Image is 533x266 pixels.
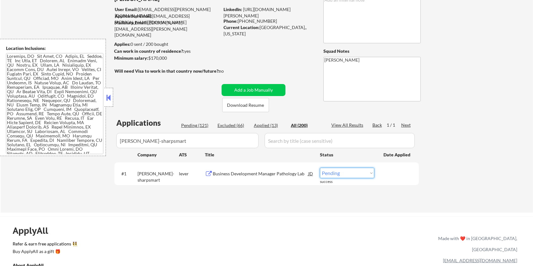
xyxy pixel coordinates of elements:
div: Back [372,122,383,128]
div: Pending (121) [181,122,213,129]
button: Add a Job Manually [222,84,285,96]
div: $170,000 [114,55,219,61]
strong: User Email: [115,7,138,12]
a: [EMAIL_ADDRESS][DOMAIN_NAME] [443,258,517,263]
div: Next [401,122,411,128]
strong: Phone: [224,18,238,24]
div: JD [308,168,314,179]
div: Title [205,152,314,158]
div: Business Development Manager Pathology Lab [213,171,308,177]
div: [PERSON_NAME][EMAIL_ADDRESS][PERSON_NAME][DOMAIN_NAME] [114,20,219,38]
strong: Current Location: [224,25,260,30]
input: Search by title (case sensitive) [265,133,415,148]
div: All (200) [291,122,322,129]
strong: Application Email: [115,13,152,19]
div: no [219,68,237,74]
div: [EMAIL_ADDRESS][PERSON_NAME][DOMAIN_NAME] [115,6,219,19]
div: success [320,179,345,184]
div: ApplyAll [13,225,55,236]
div: lever [179,171,205,177]
button: Download Resume [222,98,269,112]
div: Status [320,149,374,160]
div: Company [138,152,179,158]
div: Applications [116,119,179,127]
div: 0 sent / 200 bought [114,41,219,47]
div: Applied (13) [254,122,285,129]
strong: Minimum salary: [114,55,148,61]
div: 1 / 1 [387,122,401,128]
strong: Will need Visa to work in that country now/future?: [114,68,220,74]
input: Search by company (case sensitive) [116,133,259,148]
div: Squad Notes [323,48,421,54]
strong: Applies: [114,41,131,47]
div: Excluded (66) [217,122,249,129]
a: [URL][DOMAIN_NAME][PERSON_NAME] [224,7,291,18]
div: yes [114,48,217,54]
div: ATS [179,152,205,158]
strong: LinkedIn: [224,7,242,12]
div: [PHONE_NUMBER] [224,18,313,24]
strong: Mailslurp Email: [114,20,147,25]
div: [GEOGRAPHIC_DATA],, [US_STATE] [224,24,313,37]
div: #1 [121,171,132,177]
strong: Can work in country of residence?: [114,48,184,54]
div: [PERSON_NAME]-sharpsmart [138,171,179,183]
div: [EMAIL_ADDRESS][PERSON_NAME][DOMAIN_NAME] [115,13,219,25]
div: View All Results [331,122,365,128]
div: Date Applied [383,152,411,158]
div: Buy ApplyAll as a gift 🎁 [13,249,76,254]
a: Buy ApplyAll as a gift 🎁 [13,248,76,256]
div: Location Inclusions: [6,45,103,51]
a: Refer & earn free applications 👯‍♀️ [13,242,306,248]
div: Made with ❤️ in [GEOGRAPHIC_DATA], [GEOGRAPHIC_DATA] [436,233,517,255]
